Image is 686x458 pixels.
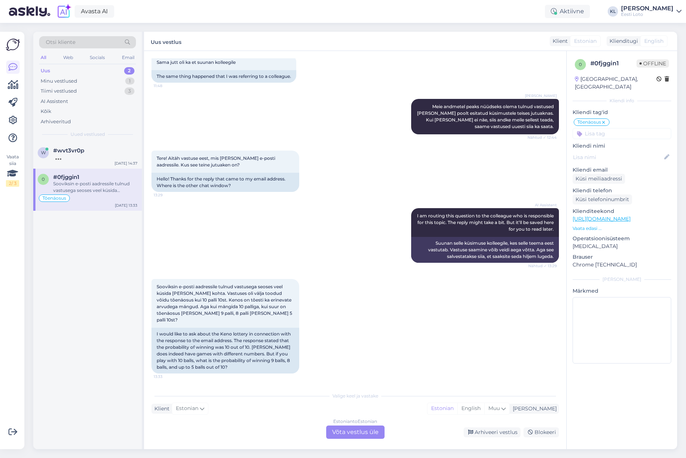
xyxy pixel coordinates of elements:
div: Hello! Thanks for the reply that came to my email address. Where is the other chat window? [151,173,299,192]
input: Lisa tag [573,128,671,139]
p: Kliendi tag'id [573,109,671,116]
span: 0 [42,176,45,182]
div: Küsi telefoninumbrit [573,194,632,204]
span: 0 [579,62,582,67]
label: Uus vestlus [151,36,181,46]
span: 13:33 [154,374,181,379]
div: [PERSON_NAME] [510,405,557,413]
div: Estonian [427,403,457,414]
div: Minu vestlused [41,78,77,85]
p: Klienditeekond [573,207,671,215]
div: I would like to ask about the Keno lottery in connection with the response to the email address. ... [151,328,299,373]
div: 2 / 3 [6,180,19,187]
p: Kliendi telefon [573,187,671,194]
span: Uued vestlused [71,131,105,138]
div: Email [120,53,136,62]
span: English [644,37,663,45]
div: Web [62,53,75,62]
span: Offline [636,59,669,68]
span: Estonian [574,37,597,45]
a: [PERSON_NAME]Eesti Loto [621,6,682,17]
a: [URL][DOMAIN_NAME] [573,216,631,222]
p: Chrome [TECHNICAL_ID] [573,261,671,269]
div: [DATE] 14:37 [115,161,137,166]
div: Blokeeri [523,427,559,437]
p: Kliendi nimi [573,142,671,150]
span: Nähtud ✓ 13:29 [528,263,557,269]
div: Kõik [41,108,51,115]
img: explore-ai [56,4,72,19]
div: Eesti Loto [621,11,673,17]
div: # 0fjggin1 [590,59,636,68]
div: Uus [41,67,50,75]
span: Tõenäosus [42,196,66,200]
span: Meie andmetel peaks nüüdseks olema tulnud vastused [PERSON_NAME] poolt esitatud küsimustele teise... [417,104,555,129]
span: Tõenäosus [577,120,601,124]
div: Kliendi info [573,97,671,104]
p: Kliendi email [573,166,671,174]
span: w [41,150,46,155]
div: Socials [88,53,106,62]
span: Estonian [176,404,198,413]
div: [PERSON_NAME] [573,276,671,283]
p: Brauser [573,253,671,261]
span: Nähtud ✓ 12:44 [528,135,557,140]
div: KL [608,6,618,17]
input: Lisa nimi [573,153,663,161]
div: Võta vestlus üle [326,426,385,439]
div: [GEOGRAPHIC_DATA], [GEOGRAPHIC_DATA] [575,75,656,91]
div: [PERSON_NAME] [621,6,673,11]
span: Tere! Aitäh vastuse eest, mis [PERSON_NAME] e-posti aadressile. Kus see teine jutuaken on? [157,155,276,168]
p: Vaata edasi ... [573,225,671,232]
div: 2 [124,67,134,75]
span: 13:29 [154,192,181,198]
div: Suunan selle küsimuse kolleegile, kes selle teema eest vastutab. Vastuse saamine võib veidi aega ... [411,237,559,263]
div: Estonian to Estonian [333,418,377,425]
div: Arhiveeri vestlus [464,427,521,437]
div: Valige keel ja vastake [151,393,559,399]
div: Küsi meiliaadressi [573,174,625,184]
span: Sooviksin e-posti aadressile tulnud vastusega seoses veel küsida [PERSON_NAME] kohta. Vastuses ol... [157,284,293,323]
div: Klient [151,405,170,413]
a: Avasta AI [75,5,114,18]
p: [MEDICAL_DATA] [573,242,671,250]
p: Märkmed [573,287,671,295]
div: Klienditugi [607,37,638,45]
div: 3 [124,87,134,95]
p: Operatsioonisüsteem [573,235,671,242]
div: Sooviksin e-posti aadressile tulnud vastusega seoses veel küsida [PERSON_NAME] kohta. Vastuses ol... [53,180,137,194]
img: Askly Logo [6,38,20,52]
span: [PERSON_NAME] [525,93,557,99]
div: Vaata siia [6,154,19,187]
div: Arhiveeritud [41,118,71,125]
div: 1 [125,78,134,85]
span: Sama jutt oli ka et suunan kolleegile [157,59,236,65]
div: Tiimi vestlused [41,87,77,95]
div: The same thing happened that I was referring to a colleague. [151,70,296,83]
div: All [39,53,48,62]
span: Otsi kliente [46,38,75,46]
div: Aktiivne [545,5,590,18]
span: #wvt3vr0p [53,147,84,154]
span: I am routing this question to the colleague who is responsible for this topic. The reply might ta... [417,213,555,232]
div: English [457,403,484,414]
div: AI Assistent [41,98,68,105]
div: Klient [550,37,568,45]
span: Muu [488,405,500,411]
span: #0fjggin1 [53,174,79,180]
span: AI Assistent [529,202,557,208]
span: 11:48 [154,83,181,89]
div: [DATE] 13:33 [115,203,137,208]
